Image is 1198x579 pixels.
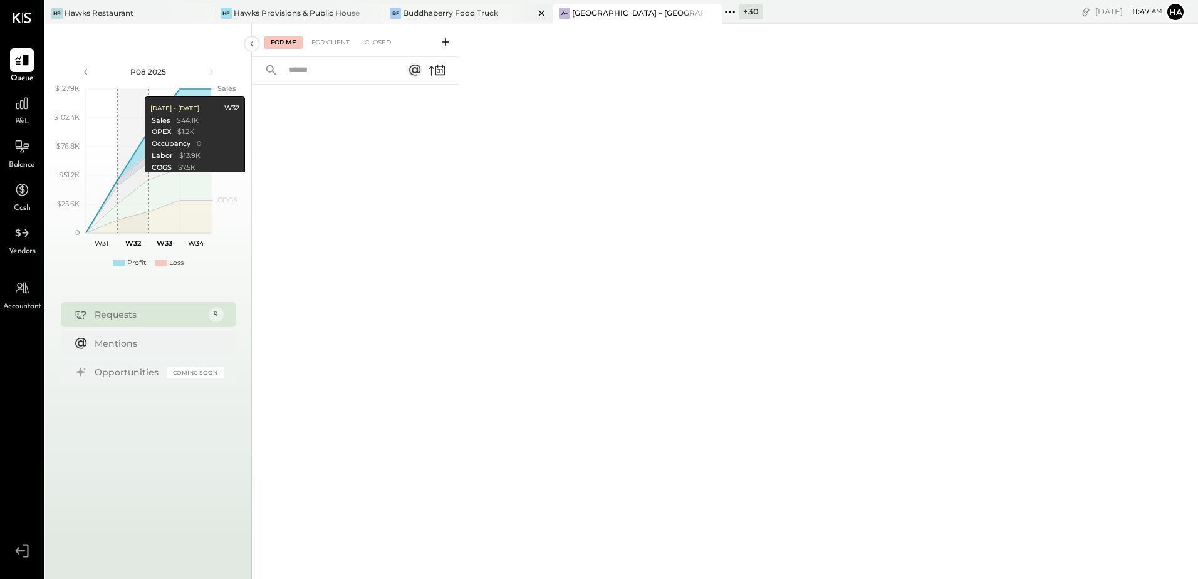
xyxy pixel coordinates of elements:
[59,170,80,179] text: $51.2K
[305,36,356,49] div: For Client
[1,48,43,85] a: Queue
[264,36,303,49] div: For Me
[196,139,201,149] div: 0
[739,4,763,19] div: + 30
[1080,5,1092,18] div: copy link
[56,142,80,150] text: $76.8K
[358,36,397,49] div: Closed
[221,8,232,19] div: HP
[1,135,43,171] a: Balance
[14,203,30,214] span: Cash
[217,164,236,172] text: Labor
[51,8,63,19] div: HR
[179,151,200,161] div: $13.9K
[1,221,43,258] a: Vendors
[403,8,498,18] div: Buddhaberry Food Truck
[95,366,161,378] div: Opportunities
[127,258,146,268] div: Profit
[95,66,202,77] div: P08 2025
[95,337,217,350] div: Mentions
[57,199,80,208] text: $25.6K
[217,196,238,204] text: COGS
[169,258,184,268] div: Loss
[150,104,199,113] div: [DATE] - [DATE]
[55,84,80,93] text: $127.9K
[1,276,43,313] a: Accountant
[390,8,401,19] div: BF
[65,8,133,18] div: Hawks Restaurant
[54,113,80,122] text: $102.4K
[15,117,29,128] span: P&L
[11,73,34,85] span: Queue
[209,307,224,322] div: 9
[151,127,170,137] div: OPEX
[1,178,43,214] a: Cash
[1095,6,1162,18] div: [DATE]
[167,367,224,378] div: Coming Soon
[9,246,36,258] span: Vendors
[95,239,108,248] text: W31
[156,239,172,248] text: W33
[217,84,236,93] text: Sales
[234,8,360,18] div: Hawks Provisions & Public House
[177,127,194,137] div: $1.2K
[559,8,570,19] div: A–
[125,239,141,248] text: W32
[151,151,172,161] div: Labor
[176,116,198,126] div: $44.1K
[9,160,35,171] span: Balance
[177,163,195,173] div: $7.5K
[3,301,41,313] span: Accountant
[572,8,703,18] div: [GEOGRAPHIC_DATA] – [GEOGRAPHIC_DATA]
[75,228,80,237] text: 0
[95,308,202,321] div: Requests
[1,91,43,128] a: P&L
[224,103,239,113] div: W32
[187,239,204,248] text: W34
[151,116,170,126] div: Sales
[151,163,171,173] div: COGS
[151,139,190,149] div: Occupancy
[1165,2,1185,22] button: Ha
